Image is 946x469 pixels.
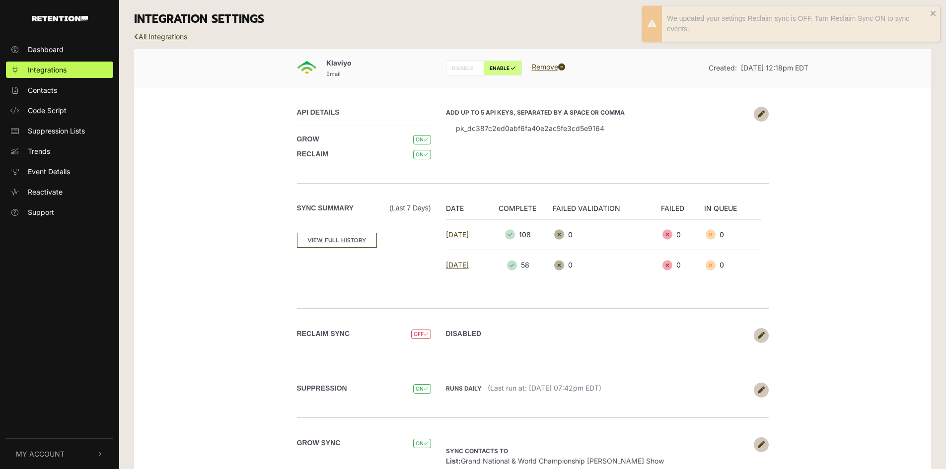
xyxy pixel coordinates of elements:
[297,107,340,118] label: API DETAILS
[6,41,113,58] a: Dashboard
[411,330,431,339] span: OFF
[532,63,565,71] a: Remove
[297,149,329,159] label: RECLAIM
[28,126,85,136] span: Suppression Lists
[704,219,761,250] td: 0
[28,85,57,95] span: Contacts
[661,203,704,220] th: FAILED
[6,143,113,159] a: Trends
[6,123,113,139] a: Suppression Lists
[32,16,88,21] img: Retention.com
[28,166,70,177] span: Event Details
[297,134,319,144] label: GROW
[704,203,761,220] th: IN QUEUE
[484,61,522,75] label: ENABLE
[661,219,704,250] td: 0
[413,150,431,159] span: ON
[134,12,931,26] h3: INTEGRATION SETTINGS
[6,204,113,220] a: Support
[6,163,113,180] a: Event Details
[446,203,488,220] th: DATE
[16,449,65,459] span: My Account
[134,32,187,41] a: All Integrations
[28,207,54,217] span: Support
[6,184,113,200] a: Reactivate
[6,102,113,119] a: Code Script
[413,135,431,144] span: ON
[326,70,341,77] small: Email
[488,203,553,220] th: COMPLETE
[446,385,482,392] strong: Runs daily
[446,446,664,465] span: Grand National & World Championship [PERSON_NAME] Show
[446,61,484,75] label: DISABLE
[553,219,661,250] td: 0
[413,439,431,448] span: ON
[28,187,63,197] span: Reactivate
[446,117,749,139] li: pk_dc387c2ed0abf6fa40e2ac5fe3cd5e9164
[297,329,350,339] label: Reclaim Sync
[667,13,930,34] div: We updated your settings Reclaim sync is OFF. Turn Reclaim Sync ON to sync events.
[446,261,469,269] a: [DATE]
[446,230,469,239] a: [DATE]
[446,457,461,465] strong: List:
[6,82,113,98] a: Contacts
[326,59,352,67] span: Klaviyo
[741,64,808,72] span: [DATE] 12:18pm EDT
[28,65,67,75] span: Integrations
[389,203,431,213] span: (Last 7 days)
[28,44,64,55] span: Dashboard
[28,105,67,116] span: Code Script
[6,439,113,469] button: My Account
[6,62,113,78] a: Integrations
[297,233,377,248] a: VIEW FULL HISTORY
[661,250,704,280] td: 0
[488,384,601,392] span: (Last run at: [DATE] 07:42pm EDT)
[553,203,661,220] th: FAILED VALIDATION
[297,58,317,77] img: Klaviyo
[297,438,341,448] label: Grow Sync
[704,250,761,280] td: 0
[446,109,625,116] strong: Add up to 5 API keys, separated by a space or comma
[553,250,661,280] td: 0
[446,447,508,455] strong: Sync contacts to
[28,146,50,156] span: Trends
[446,330,482,337] strong: Disabled
[297,203,431,213] label: Sync Summary
[488,250,553,280] td: 58
[709,64,737,72] span: Created:
[413,384,431,394] span: ON
[488,219,553,250] td: 108
[297,383,347,394] label: SUPPRESSION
